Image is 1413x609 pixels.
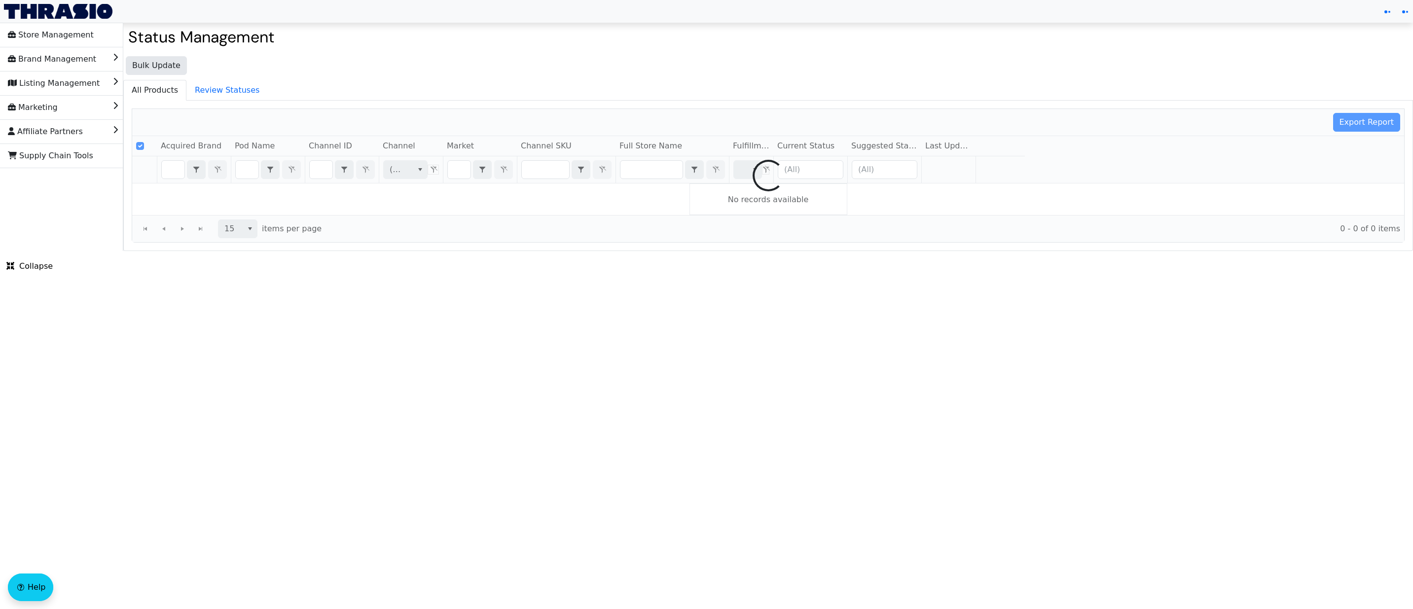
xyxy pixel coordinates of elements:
span: Collapse [6,260,53,272]
span: Marketing [8,100,58,115]
h2: Status Management [128,28,1408,46]
span: Store Management [8,27,94,43]
span: Review Statuses [187,80,267,100]
span: Help [28,581,45,593]
span: Affiliate Partners [8,124,83,140]
span: Listing Management [8,75,100,91]
button: Help floatingactionbutton [8,573,53,601]
span: Bulk Update [132,60,181,72]
img: Thrasio Logo [4,4,112,19]
span: All Products [124,80,186,100]
span: Brand Management [8,51,96,67]
span: Supply Chain Tools [8,148,93,164]
button: Bulk Update [126,56,187,75]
